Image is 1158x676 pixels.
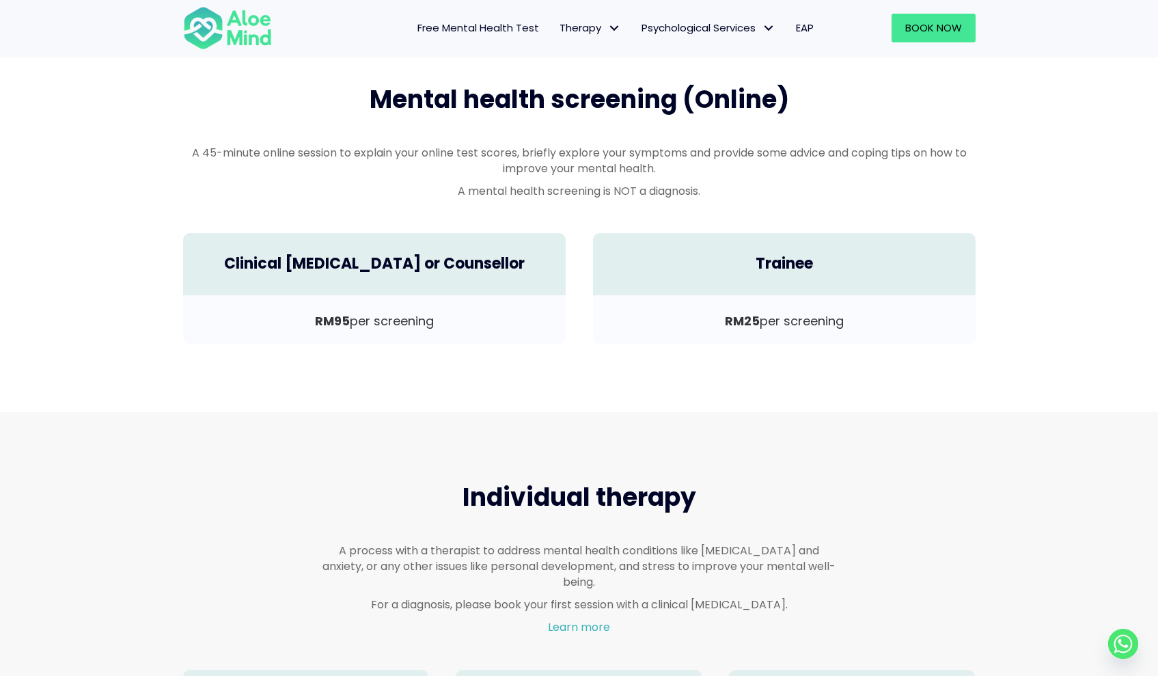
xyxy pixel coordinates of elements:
a: Psychological ServicesPsychological Services: submenu [631,14,786,42]
a: EAP [786,14,824,42]
h4: Trainee [607,254,962,275]
span: Individual therapy [463,480,696,515]
a: TherapyTherapy: submenu [549,14,631,42]
span: Psychological Services [642,21,775,35]
b: RM25 [725,312,760,329]
a: Whatsapp [1108,629,1138,659]
span: EAP [796,21,814,35]
b: RM95 [315,312,350,329]
img: Aloe mind Logo [183,5,272,51]
nav: Menu [290,14,824,42]
p: A 45-minute online session to explain your online test scores, briefly explore your symptoms and ... [183,145,976,176]
a: Book Now [892,14,976,42]
p: per screening [197,312,552,330]
p: For a diagnosis, please book your first session with a clinical [MEDICAL_DATA]. [322,597,836,612]
p: A process with a therapist to address mental health conditions like [MEDICAL_DATA] and anxiety, o... [322,543,836,591]
span: Therapy: submenu [605,18,624,38]
p: per screening [607,312,962,330]
a: Learn more [548,619,610,635]
span: Book Now [905,21,962,35]
span: Mental health screening (Online) [370,82,789,117]
h4: Clinical [MEDICAL_DATA] or Counsellor [197,254,552,275]
a: Free Mental Health Test [407,14,549,42]
span: Psychological Services: submenu [759,18,779,38]
span: Free Mental Health Test [417,21,539,35]
span: Therapy [560,21,621,35]
p: A mental health screening is NOT a diagnosis. [183,183,976,199]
